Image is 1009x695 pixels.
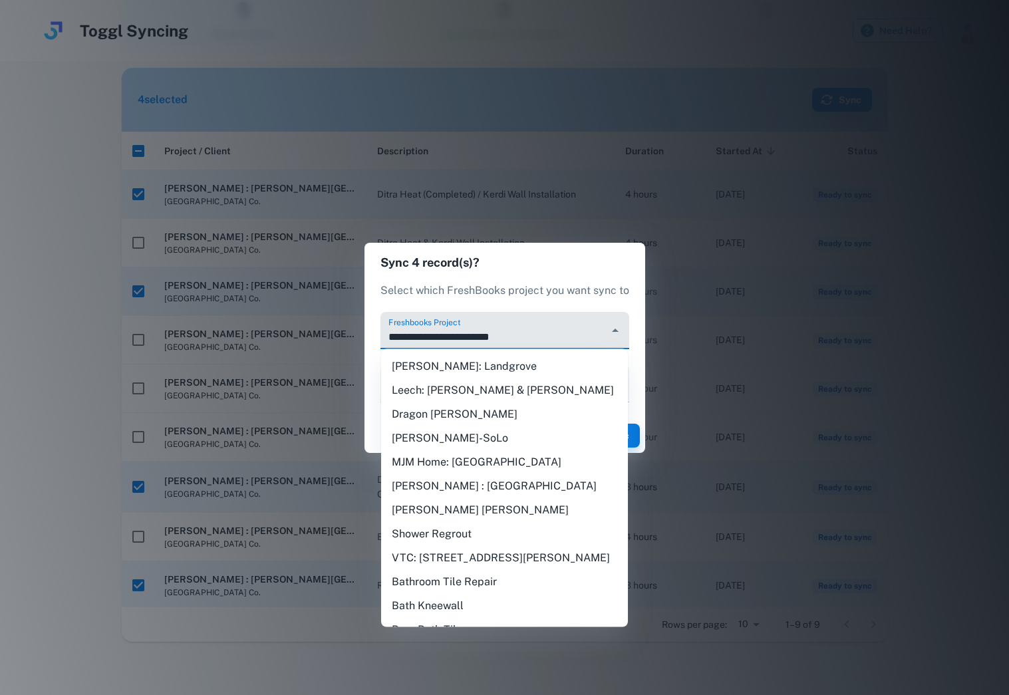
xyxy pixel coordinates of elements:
[381,498,628,522] li: [PERSON_NAME] [PERSON_NAME]
[381,522,628,546] li: Shower Regrout
[381,450,628,474] li: MJM Home: [GEOGRAPHIC_DATA]
[388,317,460,328] label: Freshbooks Project
[381,474,628,498] li: [PERSON_NAME] : [GEOGRAPHIC_DATA]
[381,426,628,450] li: [PERSON_NAME]-SoLo
[381,594,628,618] li: Bath Kneewall
[381,546,628,570] li: VTC: [STREET_ADDRESS][PERSON_NAME]
[606,321,625,340] button: Close
[381,378,628,402] li: Leech: [PERSON_NAME] & [PERSON_NAME]
[380,365,629,402] div: ​
[364,243,645,283] h2: Sync 4 record(s)?
[381,354,628,378] li: [PERSON_NAME]: Landgrove
[381,570,628,594] li: Bathroom Tile Repair
[381,402,628,426] li: Dragon [PERSON_NAME]
[381,618,628,642] li: Barn Bath Tile
[380,283,629,299] p: Select which FreshBooks project you want sync to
